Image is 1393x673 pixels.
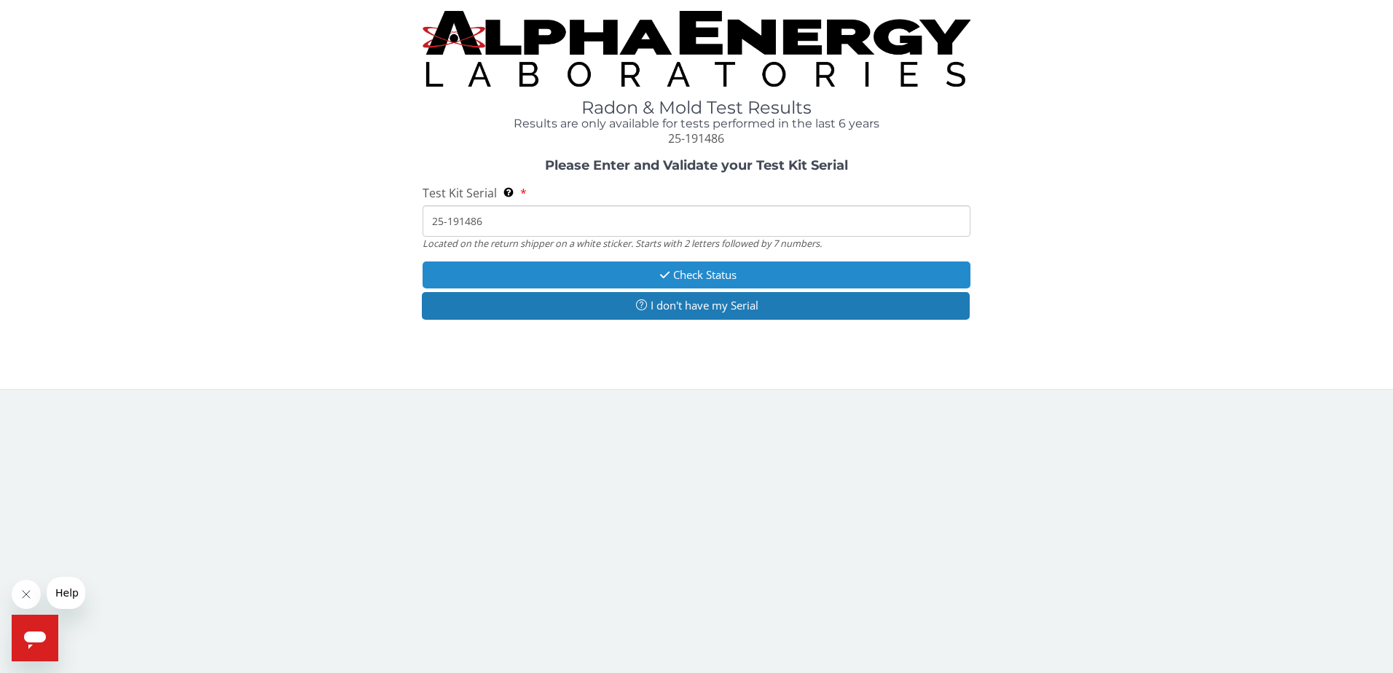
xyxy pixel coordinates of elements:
[423,261,971,288] button: Check Status
[12,580,41,609] iframe: Close message
[423,237,971,250] div: Located on the return shipper on a white sticker. Starts with 2 letters followed by 7 numbers.
[423,185,497,201] span: Test Kit Serial
[422,292,970,319] button: I don't have my Serial
[545,157,848,173] strong: Please Enter and Validate your Test Kit Serial
[47,577,85,609] iframe: Message from company
[668,130,724,146] span: 25-191486
[423,117,971,130] h4: Results are only available for tests performed in the last 6 years
[423,11,971,87] img: TightCrop.jpg
[423,98,971,117] h1: Radon & Mold Test Results
[12,615,58,661] iframe: Button to launch messaging window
